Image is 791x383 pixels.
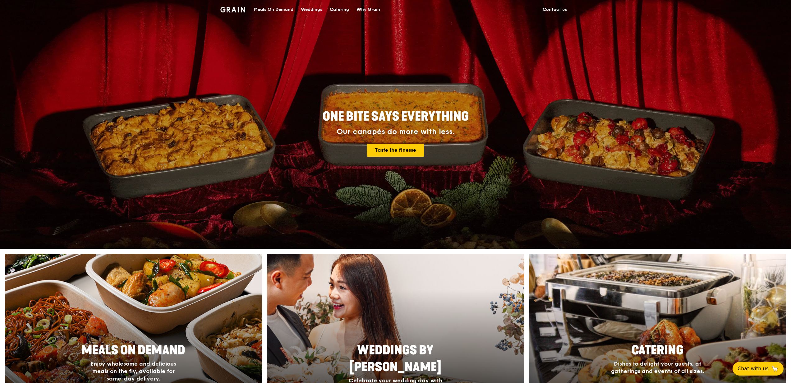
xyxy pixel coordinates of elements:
span: Meals On Demand [81,343,185,358]
span: Dishes to delight your guests, at gatherings and events of all sizes. [611,360,704,375]
span: Weddings by [PERSON_NAME] [349,343,441,375]
div: Catering [330,0,349,19]
span: Catering [632,343,683,358]
a: Catering [326,0,353,19]
span: 🦙 [771,365,779,372]
a: Weddings [297,0,326,19]
a: Contact us [539,0,571,19]
div: Our canapés do more with less. [284,127,508,136]
span: ONE BITE SAYS EVERYTHING [323,109,469,124]
span: Enjoy wholesome and delicious meals on the fly, available for same-day delivery. [90,360,176,382]
button: Chat with us🦙 [733,362,784,376]
img: Grain [220,7,246,12]
div: Meals On Demand [254,0,293,19]
a: Taste the finesse [367,144,424,157]
a: Why Grain [353,0,384,19]
span: Chat with us [738,365,769,372]
div: Why Grain [356,0,380,19]
div: Weddings [301,0,322,19]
